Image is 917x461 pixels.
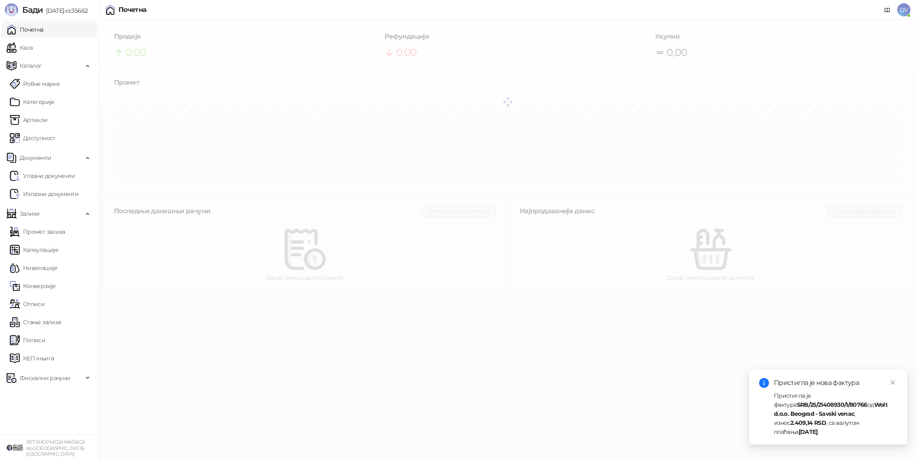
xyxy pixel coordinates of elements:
[10,186,79,202] a: Излазни документи
[20,370,70,386] span: Фискални рачуни
[10,94,55,110] a: Категорије
[7,21,44,38] a: Почетна
[10,242,58,258] a: Калкулације
[10,112,48,128] a: ArtikliАртикли
[881,3,894,16] a: Документација
[20,150,51,166] span: Документи
[759,378,769,388] span: info-circle
[20,58,42,74] span: Каталог
[774,378,897,388] div: Пристигла је нова фактура
[10,260,58,276] a: Нивелације
[797,401,867,408] strong: SRB/25/21408930/1/80766
[10,350,54,366] a: КЕП књига
[897,3,910,16] span: DV
[888,378,897,387] a: Close
[118,7,147,13] div: Почетна
[774,391,897,436] div: Пристигла је фактура од , износ , са валутом плаћања
[10,224,65,240] a: Промет залиха
[7,440,23,456] img: 64x64-companyLogo-9f44b8df-f022-41eb-b7d6-300ad218de09.png
[10,130,56,146] a: Доступност
[10,168,75,184] a: Ulazni dokumentiУлазни документи
[790,419,826,426] strong: 2.409,14 RSD
[10,278,56,294] a: Конверзије
[20,205,39,222] span: Залихе
[43,7,88,14] span: [DATE]-cc35662
[10,76,60,92] a: Робне марке
[7,39,32,56] a: Каса
[5,3,18,16] img: Logo
[10,332,45,348] a: Пописи
[10,296,44,312] a: Отписи
[10,314,61,330] a: Стање залиха
[890,380,896,385] span: close
[799,428,818,436] strong: [DATE]
[22,5,43,15] span: Бади
[26,439,85,457] small: PET SHOP MOJA MAČKICA doo [GEOGRAPHIC_DATA]-[GEOGRAPHIC_DATA]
